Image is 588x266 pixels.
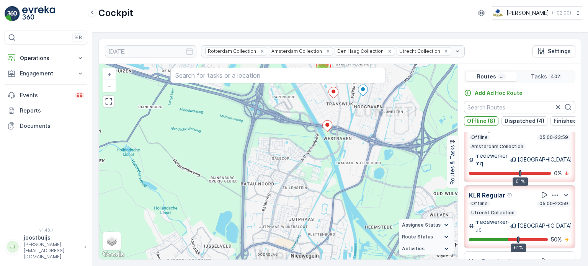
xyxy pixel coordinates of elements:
p: Offline [470,134,488,140]
p: 05:00-23:59 [539,134,569,140]
input: Search Routes [464,101,575,113]
p: Offline [470,201,488,207]
a: Zoom Out [103,80,115,91]
p: 50 % [551,236,562,243]
div: 61% [511,243,526,252]
div: JJ [7,241,19,253]
img: basis-logo_rgb2x.png [492,9,503,17]
span: Route Status [402,234,433,240]
p: Documents [20,122,84,130]
span: v 1.48.1 [5,228,87,232]
p: Settings [548,47,571,55]
p: Engagement [20,70,72,77]
a: Open this area in Google Maps (opens a new window) [101,250,126,259]
img: logo_light-DOdMpM7g.png [22,6,55,21]
p: Finished (10) [554,117,588,125]
input: Search for tasks or a location [170,68,385,83]
summary: Route Status [399,231,454,243]
p: medewerker-mq [475,152,510,167]
div: Help Tooltip Icon [504,126,510,132]
p: Utrecht Collection [470,210,515,216]
input: dd/mm/yyyy [105,45,196,57]
p: Cockpit [98,7,133,19]
p: KLR Regular [469,191,505,200]
span: − [108,82,111,89]
a: Zoom In [103,69,115,80]
p: 99 [77,92,83,98]
img: Google [101,250,126,259]
p: medewerker-uc [475,218,510,233]
p: Tasks [531,73,547,80]
button: [PERSON_NAME](+02:00) [492,6,582,20]
span: Activities [402,246,425,252]
p: Amsterdam Collection [470,144,524,150]
a: Add Ad Hoc Route [464,89,523,97]
button: Settings [532,45,575,57]
p: [PERSON_NAME] [506,9,549,17]
button: Dispatched (4) [501,116,547,126]
div: Help Tooltip Icon [507,192,513,198]
a: Layers [103,233,120,250]
span: 2 [322,67,324,73]
p: Add Ad Hoc Route [475,89,523,97]
p: 0 % [554,170,562,177]
span: Assignee Status [402,222,441,228]
a: Reports [5,103,87,118]
summary: Assignee Status [399,219,454,231]
p: Offline (8) [467,117,495,125]
button: Offline (8) [464,116,498,126]
p: [PERSON_NAME][EMAIL_ADDRESS][DOMAIN_NAME] [24,242,80,260]
p: joostbuijs [24,234,80,242]
p: 402 [550,73,561,80]
a: Events99 [5,88,87,103]
button: Engagement [5,66,87,81]
p: Nes Regular [469,257,505,266]
button: Operations [5,51,87,66]
div: Help Tooltip Icon [507,258,513,264]
span: + [108,71,111,77]
p: Events [20,91,70,99]
button: JJjoostbuijs[PERSON_NAME][EMAIL_ADDRESS][DOMAIN_NAME] [5,234,87,260]
p: [GEOGRAPHIC_DATA] [518,222,572,230]
p: Reports [20,107,84,114]
img: logo [5,6,20,21]
p: ⌘B [74,34,82,41]
div: 61% [513,177,528,186]
p: Routes [477,73,496,80]
a: Documents [5,118,87,134]
p: ( +02:00 ) [552,10,571,16]
p: [GEOGRAPHIC_DATA] [518,156,572,163]
p: 05:00-23:59 [539,201,569,207]
p: Routes & Tasks [449,145,456,184]
p: Dispatched (4) [505,117,544,125]
p: ... [499,73,504,80]
summary: Activities [399,243,454,255]
p: Operations [20,54,72,62]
